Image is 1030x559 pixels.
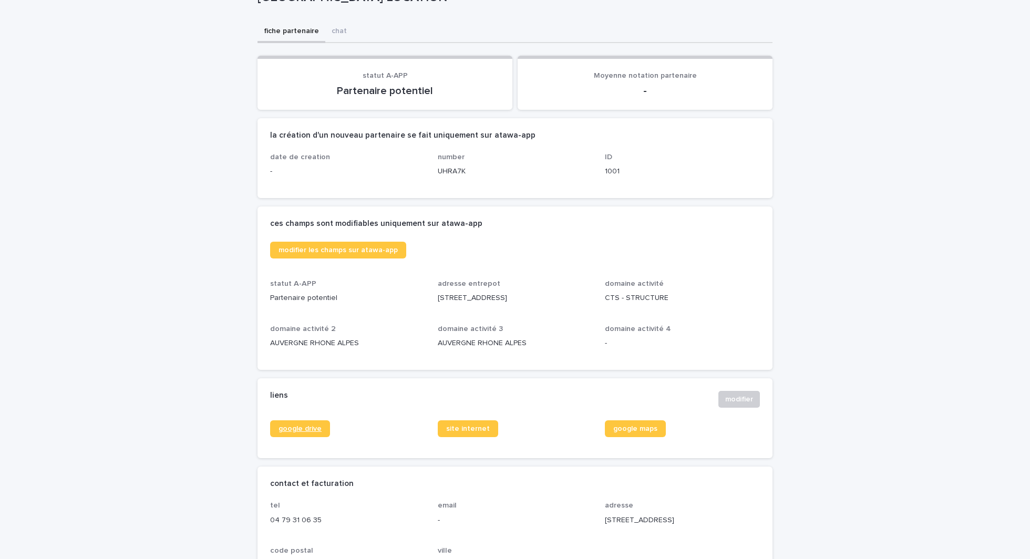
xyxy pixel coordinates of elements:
[438,153,465,161] span: number
[270,242,406,258] a: modifier les champs sur atawa-app
[270,85,500,97] p: Partenaire potentiel
[605,515,760,526] p: [STREET_ADDRESS]
[270,153,330,161] span: date de creation
[257,21,325,43] button: fiche partenaire
[613,425,657,432] span: google maps
[438,515,593,526] p: -
[530,85,760,97] p: -
[605,325,671,333] span: domaine activité 4
[438,502,457,509] span: email
[363,72,408,79] span: statut A-APP
[718,391,760,408] button: modifier
[605,420,666,437] a: google maps
[270,325,336,333] span: domaine activité 2
[605,338,760,349] p: -
[270,502,280,509] span: tel
[270,280,316,287] span: statut A-APP
[725,394,753,405] span: modifier
[270,420,330,437] a: google drive
[270,515,425,526] p: 04 79 31 06 35
[270,219,482,229] h2: ces champs sont modifiables uniquement sur atawa-app
[605,166,760,177] p: 1001
[605,502,633,509] span: adresse
[605,293,760,304] p: CTS - STRUCTURE
[270,479,354,489] h2: contact et facturation
[270,338,425,349] p: AUVERGNE RHONE ALPES
[438,420,498,437] a: site internet
[270,391,288,400] h2: liens
[325,21,353,43] button: chat
[438,166,593,177] p: UHRA7K
[279,246,398,254] span: modifier les champs sur atawa-app
[594,72,697,79] span: Moyenne notation partenaire
[438,293,593,304] p: [STREET_ADDRESS]
[270,166,425,177] p: -
[605,280,664,287] span: domaine activité
[438,325,503,333] span: domaine activité 3
[438,338,593,349] p: AUVERGNE RHONE ALPES
[270,293,425,304] p: Partenaire potentiel
[446,425,490,432] span: site internet
[438,280,500,287] span: adresse entrepot
[605,153,612,161] span: ID
[270,547,313,554] span: code postal
[270,131,535,140] h2: la création d'un nouveau partenaire se fait uniquement sur atawa-app
[279,425,322,432] span: google drive
[438,547,452,554] span: ville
